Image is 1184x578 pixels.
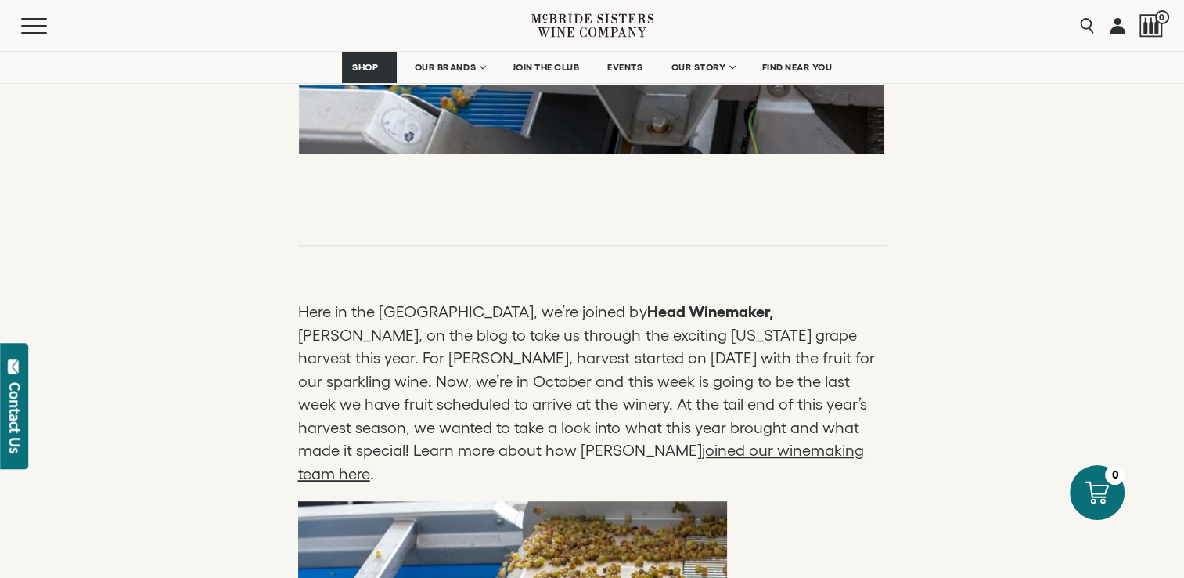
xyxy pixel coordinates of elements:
span: 0 [1155,10,1169,24]
strong: Head Winemaker, [646,303,773,320]
div: 0 [1105,465,1125,485]
span: EVENTS [607,62,642,73]
div: Contact Us [7,382,23,453]
a: OUR BRANDS [405,52,495,83]
span: JOIN THE CLUB [513,62,580,73]
a: JOIN THE CLUB [502,52,590,83]
a: OUR STORY [660,52,744,83]
span: SHOP [352,62,379,73]
button: Mobile Menu Trigger [21,18,77,34]
a: SHOP [342,52,397,83]
a: EVENTS [597,52,653,83]
span: OUR BRANDS [415,62,476,73]
a: joined our winemaking team here [298,442,864,482]
a: FIND NEAR YOU [752,52,843,83]
span: OUR STORY [671,62,725,73]
p: Here in the [GEOGRAPHIC_DATA], we’re joined by [PERSON_NAME], on the blog to take us through the ... [298,301,887,486]
span: FIND NEAR YOU [762,62,833,73]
